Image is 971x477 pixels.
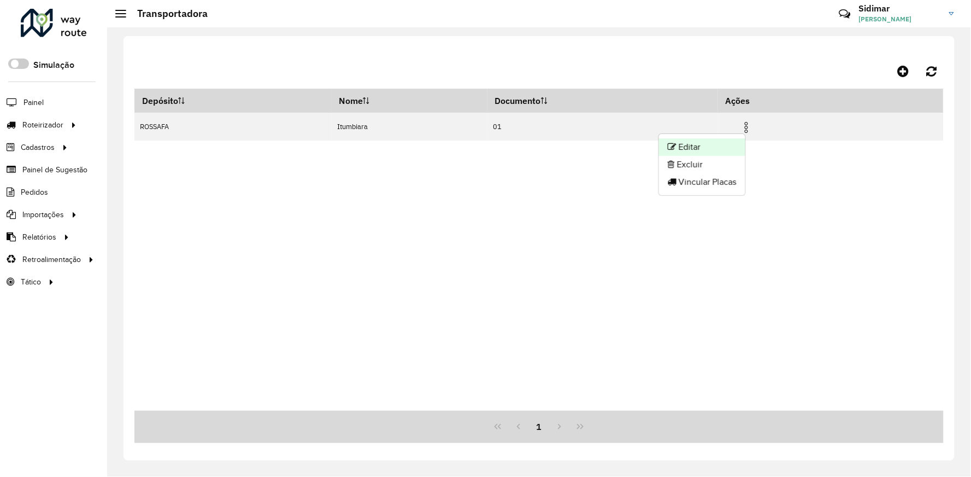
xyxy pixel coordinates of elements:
span: Painel de Sugestão [22,164,87,176]
li: Excluir [659,156,745,173]
a: Contato Rápido [833,2,856,26]
span: Tático [21,276,41,288]
th: Documento [487,89,718,113]
span: Retroalimentação [22,254,81,265]
span: Painel [23,97,44,108]
span: Roteirizador [22,119,63,131]
h3: Sidimar [859,3,941,14]
span: Cadastros [21,142,55,153]
span: Importações [22,209,64,220]
label: Simulação [33,59,74,72]
button: 1 [529,416,550,437]
td: Itumbiara [332,113,487,141]
span: Relatórios [22,231,56,243]
li: Vincular Placas [659,173,745,191]
th: Depósito [134,89,332,113]
th: Ações [718,89,784,112]
th: Nome [332,89,487,113]
h2: Transportadora [126,8,208,20]
span: Pedidos [21,187,48,198]
span: [PERSON_NAME] [859,14,941,24]
li: Editar [659,138,745,156]
td: 01 [487,113,718,141]
td: ROSSAFA [134,113,332,141]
